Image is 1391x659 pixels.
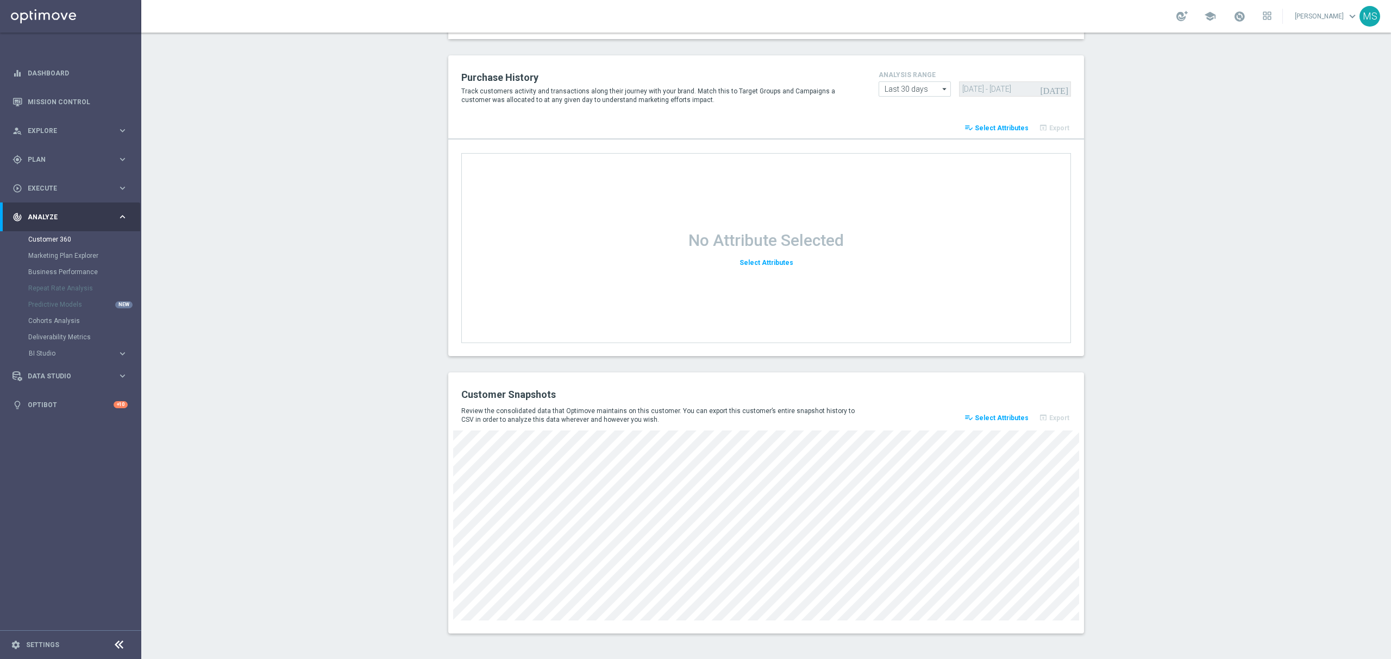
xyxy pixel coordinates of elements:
[12,69,128,78] button: equalizer Dashboard
[12,372,128,381] button: Data Studio keyboard_arrow_right
[28,390,114,419] a: Optibot
[12,87,128,116] div: Mission Control
[461,388,758,401] h2: Customer Snapshots
[461,87,862,104] p: Track customers activity and transactions along their journey with your brand. Match this to Targ...
[879,71,1071,79] h4: analysis range
[939,82,950,96] i: arrow_drop_down
[28,87,128,116] a: Mission Control
[12,183,22,193] i: play_circle_outline
[114,401,128,408] div: +10
[461,71,862,84] h2: Purchase History
[28,345,140,362] div: BI Studio
[28,316,113,325] a: Cohorts Analysis
[963,121,1030,136] button: playlist_add_check Select Attributes
[28,313,140,329] div: Cohorts Analysis
[12,400,22,410] i: lightbulb
[12,213,128,221] button: track_changes Analyze keyboard_arrow_right
[12,98,128,106] button: Mission Control
[115,301,133,308] div: NEW
[28,349,128,358] button: BI Studio keyboard_arrow_right
[117,371,128,381] i: keyboard_arrow_right
[28,329,140,345] div: Deliverability Metrics
[964,123,973,132] i: playlist_add_check
[11,640,21,650] i: settings
[28,251,113,260] a: Marketing Plan Explorer
[28,280,140,296] div: Repeat Rate Analysis
[12,155,117,164] div: Plan
[964,413,973,422] i: playlist_add_check
[740,259,793,267] span: Select Attributes
[12,68,22,78] i: equalizer
[12,155,128,164] button: gps_fixed Plan keyboard_arrow_right
[28,296,140,313] div: Predictive Models
[879,81,951,97] input: analysis range
[12,212,117,222] div: Analyze
[1346,10,1358,22] span: keyboard_arrow_down
[12,59,128,87] div: Dashboard
[688,231,844,250] h1: No Attribute Selected
[26,642,59,648] a: Settings
[117,183,128,193] i: keyboard_arrow_right
[28,333,113,341] a: Deliverability Metrics
[28,373,117,379] span: Data Studio
[28,268,113,276] a: Business Performance
[1294,8,1359,24] a: [PERSON_NAME]keyboard_arrow_down
[461,407,862,424] p: Review the consolidated data that Optimove maintains on this customer. You can export this custom...
[28,235,113,244] a: Customer 360
[117,212,128,222] i: keyboard_arrow_right
[28,248,140,264] div: Marketing Plan Explorer
[28,156,117,163] span: Plan
[1359,6,1380,27] div: MS
[28,214,117,220] span: Analyze
[12,126,128,135] button: person_search Explore keyboard_arrow_right
[975,124,1029,132] span: Select Attributes
[12,184,128,193] button: play_circle_outline Execute keyboard_arrow_right
[117,348,128,359] i: keyboard_arrow_right
[1204,10,1216,22] span: school
[12,371,117,381] div: Data Studio
[12,155,22,164] i: gps_fixed
[28,128,117,134] span: Explore
[738,256,795,270] button: Select Attributes
[117,154,128,164] i: keyboard_arrow_right
[975,414,1029,422] span: Select Attributes
[28,231,140,248] div: Customer 360
[963,410,1030,426] button: playlist_add_check Select Attributes
[29,350,106,357] span: BI Studio
[12,401,128,409] button: lightbulb Optibot +10
[117,125,128,136] i: keyboard_arrow_right
[12,212,22,222] i: track_changes
[28,264,140,280] div: Business Performance
[12,126,22,136] i: person_search
[12,183,117,193] div: Execute
[28,185,117,192] span: Execute
[29,350,117,357] div: BI Studio
[12,390,128,419] div: Optibot
[28,59,128,87] a: Dashboard
[12,126,117,136] div: Explore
